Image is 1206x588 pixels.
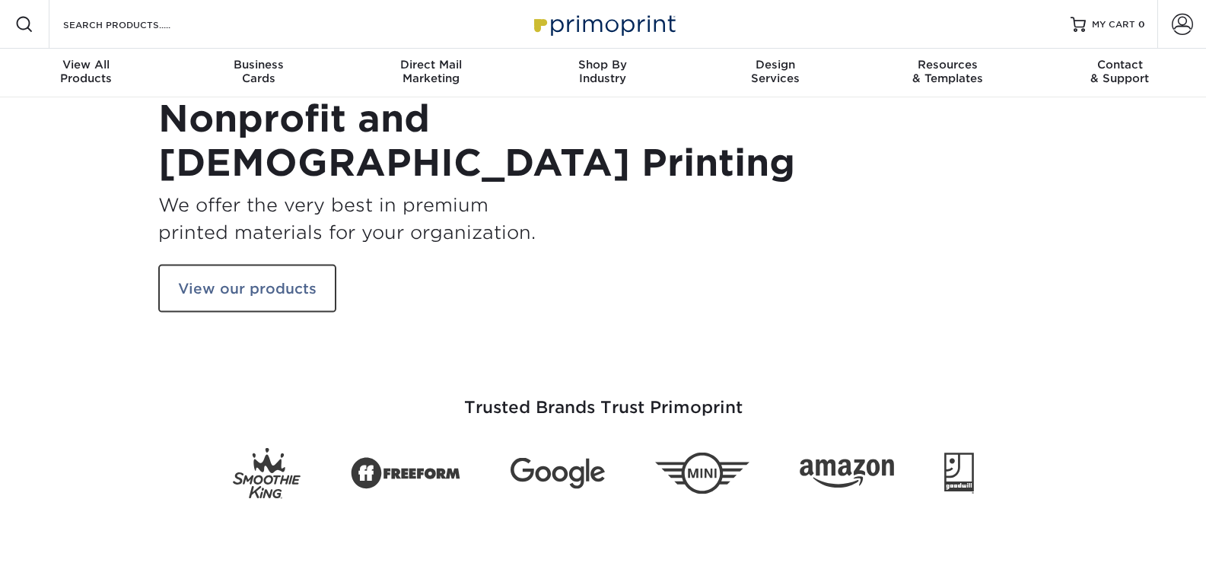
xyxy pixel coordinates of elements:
[517,58,689,85] div: Industry
[944,453,974,494] img: Goodwill
[1034,49,1206,97] a: Contact& Support
[1138,19,1145,30] span: 0
[172,58,344,85] div: Cards
[689,58,861,85] div: Services
[511,458,605,489] img: Google
[655,453,749,494] img: Mini
[1092,18,1135,31] span: MY CART
[172,49,344,97] a: BusinessCards
[861,49,1033,97] a: Resources& Templates
[689,58,861,72] span: Design
[345,58,517,72] span: Direct Mail
[158,97,592,185] h1: Nonprofit and [DEMOGRAPHIC_DATA] Printing
[62,15,210,33] input: SEARCH PRODUCTS.....
[517,58,689,72] span: Shop By
[861,58,1033,85] div: & Templates
[517,49,689,97] a: Shop ByIndustry
[345,58,517,85] div: Marketing
[172,58,344,72] span: Business
[345,49,517,97] a: Direct MailMarketing
[158,361,1048,436] h3: Trusted Brands Trust Primoprint
[800,459,894,488] img: Amazon
[689,49,861,97] a: DesignServices
[1034,58,1206,85] div: & Support
[158,264,336,313] a: View our products
[527,8,679,40] img: Primoprint
[233,448,301,499] img: Smoothie King
[158,191,592,246] h3: We offer the very best in premium printed materials for your organization.
[351,449,460,497] img: Freeform
[861,58,1033,72] span: Resources
[1034,58,1206,72] span: Contact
